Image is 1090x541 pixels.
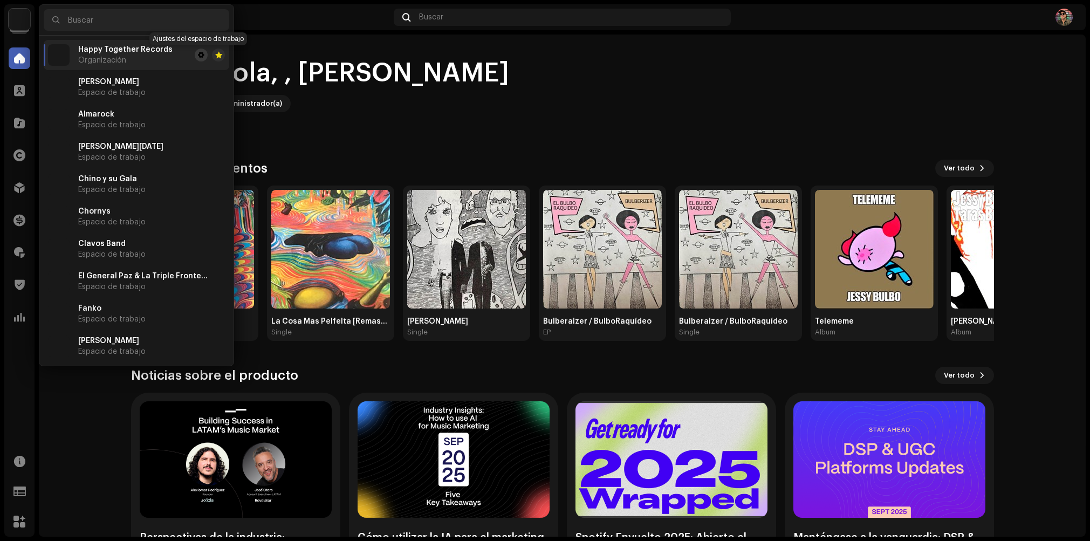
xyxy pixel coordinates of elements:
img: edd8793c-a1b1-4538-85bc-e24b6277bc1e [48,44,70,66]
div: Single [407,328,428,337]
input: Buscar [44,9,229,31]
img: edd8793c-a1b1-4538-85bc-e24b6277bc1e [48,206,70,228]
span: Espacio de trabajo [78,347,146,356]
span: Espacio de trabajo [78,88,146,97]
img: ea21751d-ac4c-47f1-a0e7-d96d9940a575 [407,190,526,309]
img: edd8793c-a1b1-4538-85bc-e24b6277bc1e [48,271,70,292]
span: Chino y su Gala [78,175,137,183]
div: Hola, , [PERSON_NAME] [213,56,509,91]
button: Ver todo [935,367,994,384]
img: d73df7f7-0621-4874-8d54-08f37a5f5807 [679,190,798,309]
div: Single [679,328,700,337]
span: Federico Cabral [78,337,139,345]
div: [PERSON_NAME] [951,317,1070,326]
span: Almarock [78,110,114,119]
img: 535903b1-3b18-4df9-a23d-cf50686c771c [271,190,390,309]
img: edd8793c-a1b1-4538-85bc-e24b6277bc1e [48,174,70,195]
span: Espacio de trabajo [78,153,146,162]
div: Peyeyes [Remasterizado] [135,317,254,326]
img: edd8793c-a1b1-4538-85bc-e24b6277bc1e [48,303,70,325]
img: 279573ad-cac9-471d-9542-096d43c385ef [135,190,254,309]
span: Happy Together Records [78,45,173,54]
span: Espacio de trabajo [78,218,146,227]
div: La Cosa Mas Pelfelta [Remasterizado] [271,317,390,326]
div: Album [951,328,971,337]
span: Ver todo [944,365,975,386]
div: Bulberaizer / BulboRaquídeo [543,317,662,326]
span: Espacio de trabajo [78,283,146,291]
span: Espacio de trabajo [78,250,146,259]
span: Espacio de trabajo [78,121,146,129]
img: e236c226-ffa4-4770-a468-920a55331893 [815,190,934,309]
span: Organización [78,56,126,65]
span: Amilcar Nadal [78,142,163,151]
div: EP [543,328,551,337]
span: Chornys [78,207,111,216]
img: edd8793c-a1b1-4538-85bc-e24b6277bc1e [48,109,70,131]
div: Album [815,328,835,337]
img: edd8793c-a1b1-4538-85bc-e24b6277bc1e [9,9,30,30]
img: d22a42a8-4c11-479a-9ed7-6d7c05b663b8 [543,190,662,309]
div: Administrador(a) [222,97,282,110]
img: 56eef501-2e3f-4f3f-a4cd-d67c5acef76b [1055,9,1073,26]
img: edd8793c-a1b1-4538-85bc-e24b6277bc1e [48,77,70,98]
span: Ver todo [944,157,975,179]
img: edd8793c-a1b1-4538-85bc-e24b6277bc1e [48,238,70,260]
span: Clavos Band [78,239,126,248]
span: Alexandra Gravas [78,78,139,86]
span: Espacio de trabajo [78,315,146,324]
div: Telememe [815,317,934,326]
span: Fanko [78,304,101,313]
div: Single [271,328,292,337]
span: Espacio de trabajo [78,186,146,194]
img: edd8793c-a1b1-4538-85bc-e24b6277bc1e [48,335,70,357]
img: 36c46552-87cb-41c9-a555-32c3b4fa8980 [951,190,1070,309]
img: edd8793c-a1b1-4538-85bc-e24b6277bc1e [48,141,70,163]
span: Buscar [419,13,443,22]
span: El General Paz & La Triple Frontera [78,272,208,280]
h3: Noticias sobre el producto [131,367,298,384]
div: Bulberaizer / BulboRaquídeo [679,317,798,326]
button: Ver todo [935,160,994,177]
div: [PERSON_NAME] [407,317,526,326]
